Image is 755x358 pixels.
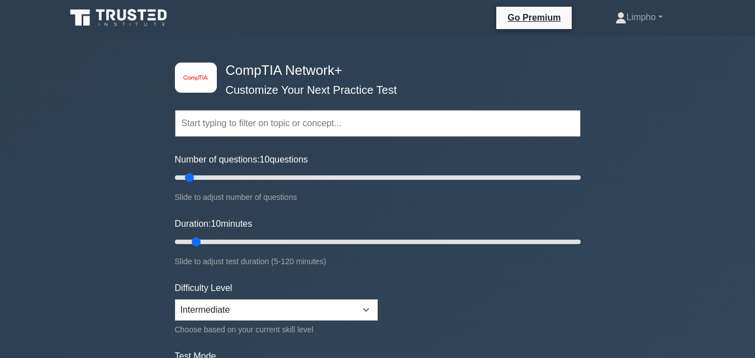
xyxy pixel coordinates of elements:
h4: CompTIA Network+ [221,63,526,79]
label: Duration: minutes [175,217,253,231]
a: Limpho [588,6,690,28]
label: Difficulty Level [175,281,232,295]
span: 10 [211,219,221,228]
label: Number of questions: questions [175,153,308,166]
input: Start typing to filter on topic or concept... [175,110,581,137]
div: Slide to adjust number of questions [175,190,581,204]
span: 10 [260,155,270,164]
div: Slide to adjust test duration (5-120 minutes) [175,255,581,268]
div: Choose based on your current skill level [175,323,378,336]
a: Go Premium [501,11,567,25]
